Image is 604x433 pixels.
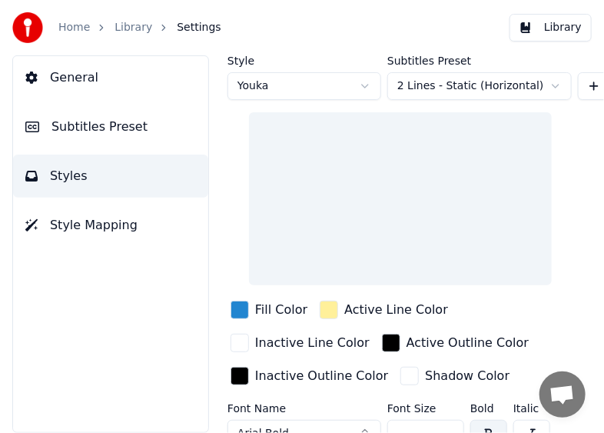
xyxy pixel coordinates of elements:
div: Inactive Line Color [255,334,370,352]
button: Shadow Color [397,364,513,388]
button: Inactive Line Color [227,331,373,355]
button: Subtitles Preset [13,105,208,148]
button: General [13,56,208,99]
img: youka [12,12,43,43]
span: Settings [177,20,221,35]
label: Font Size [387,403,464,414]
button: Active Outline Color [379,331,532,355]
button: Style Mapping [13,204,208,247]
nav: breadcrumb [58,20,221,35]
label: Bold [470,403,507,414]
button: Styles [13,155,208,198]
div: Shadow Color [425,367,509,385]
label: Style [227,55,381,66]
span: General [50,68,98,87]
label: Font Name [227,403,381,414]
span: Subtitles Preset [51,118,148,136]
a: Home [58,20,90,35]
span: Styles [50,167,88,185]
label: Subtitles Preset [387,55,572,66]
a: Open chat [539,371,586,418]
div: Fill Color [255,301,307,319]
div: Inactive Outline Color [255,367,388,385]
div: Active Outline Color [407,334,529,352]
div: Active Line Color [344,301,448,319]
button: Fill Color [227,298,310,322]
label: Italic [513,403,550,414]
a: Library [114,20,152,35]
button: Active Line Color [317,298,451,322]
span: Style Mapping [50,216,138,235]
button: Inactive Outline Color [227,364,391,388]
button: Library [509,14,592,42]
